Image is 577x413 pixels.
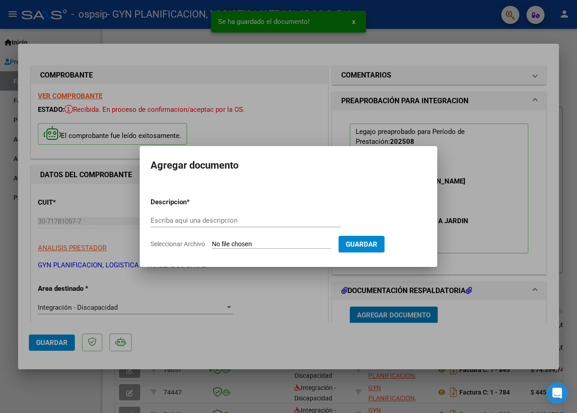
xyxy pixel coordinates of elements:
span: Seleccionar Archivo [151,240,205,248]
p: Descripcion [151,197,234,207]
button: Guardar [339,236,385,252]
div: Open Intercom Messenger [546,382,568,404]
span: Guardar [346,240,377,248]
h2: Agregar documento [151,157,426,174]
